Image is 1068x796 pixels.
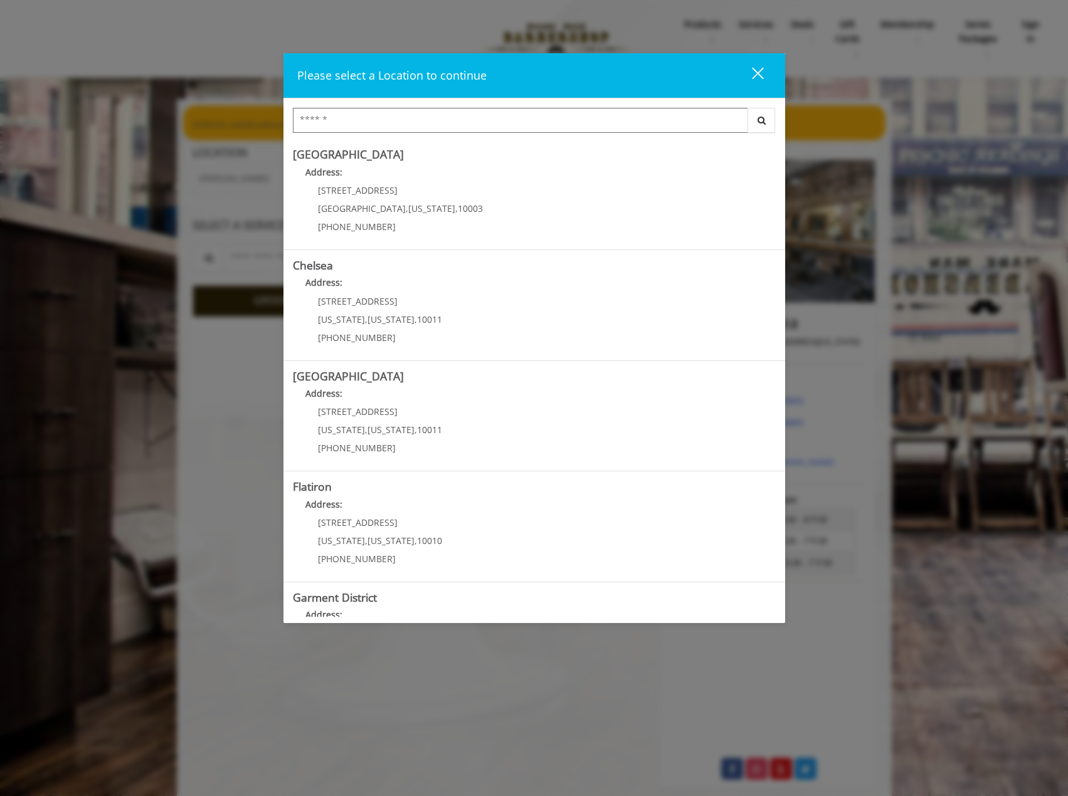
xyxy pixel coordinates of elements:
[417,424,442,436] span: 10011
[305,276,342,288] b: Address:
[297,68,487,83] span: Please select a Location to continue
[318,516,398,528] span: [STREET_ADDRESS]
[408,202,455,214] span: [US_STATE]
[318,295,398,307] span: [STREET_ADDRESS]
[318,313,365,325] span: [US_STATE]
[293,479,332,494] b: Flatiron
[365,313,367,325] span: ,
[738,66,763,85] div: close dialog
[458,202,483,214] span: 10003
[367,313,415,325] span: [US_STATE]
[754,116,769,125] i: Search button
[318,535,365,547] span: [US_STATE]
[318,184,398,196] span: [STREET_ADDRESS]
[455,202,458,214] span: ,
[406,202,408,214] span: ,
[293,108,776,139] div: Center Select
[318,424,365,436] span: [US_STATE]
[415,535,417,547] span: ,
[293,147,404,162] b: [GEOGRAPHIC_DATA]
[293,108,748,133] input: Search Center
[367,424,415,436] span: [US_STATE]
[417,535,442,547] span: 10010
[318,332,396,343] span: [PHONE_NUMBER]
[318,406,398,417] span: [STREET_ADDRESS]
[415,313,417,325] span: ,
[305,498,342,510] b: Address:
[305,609,342,621] b: Address:
[305,387,342,399] b: Address:
[417,313,442,325] span: 10011
[293,590,377,605] b: Garment District
[729,63,771,88] button: close dialog
[318,221,396,233] span: [PHONE_NUMBER]
[293,258,333,273] b: Chelsea
[318,553,396,565] span: [PHONE_NUMBER]
[305,166,342,178] b: Address:
[293,369,404,384] b: [GEOGRAPHIC_DATA]
[415,424,417,436] span: ,
[365,535,367,547] span: ,
[318,442,396,454] span: [PHONE_NUMBER]
[365,424,367,436] span: ,
[318,202,406,214] span: [GEOGRAPHIC_DATA]
[367,535,415,547] span: [US_STATE]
